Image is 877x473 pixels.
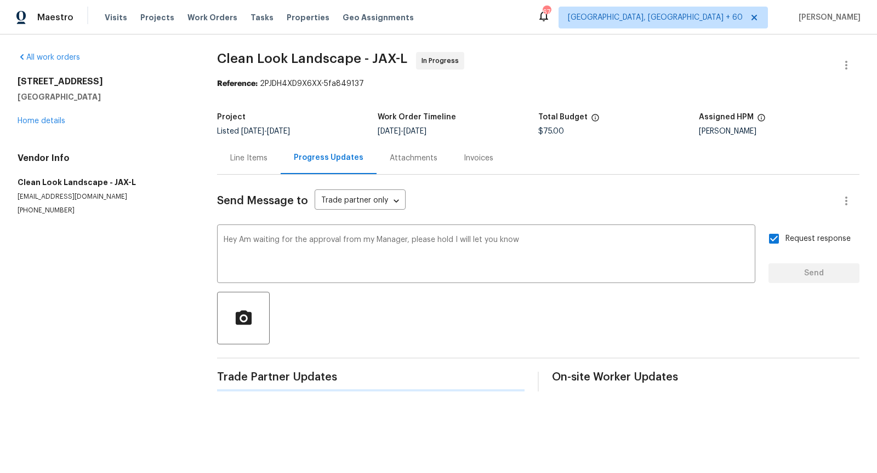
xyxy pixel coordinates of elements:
[699,113,754,121] h5: Assigned HPM
[187,12,237,23] span: Work Orders
[378,113,456,121] h5: Work Order Timeline
[217,128,290,135] span: Listed
[552,372,859,383] span: On-site Worker Updates
[18,177,191,188] h5: Clean Look Landscape - JAX-L
[538,113,588,121] h5: Total Budget
[591,113,600,128] span: The total cost of line items that have been proposed by Opendoor. This sum includes line items th...
[241,128,290,135] span: -
[785,233,851,245] span: Request response
[568,12,743,23] span: [GEOGRAPHIC_DATA], [GEOGRAPHIC_DATA] + 60
[294,152,363,163] div: Progress Updates
[378,128,426,135] span: -
[217,195,308,206] span: Send Message to
[37,12,73,23] span: Maestro
[224,236,749,274] textarea: Hey Am waiting for the approval from my Manager, please hold I will let you know
[217,80,258,88] b: Reference:
[105,12,127,23] span: Visits
[378,128,401,135] span: [DATE]
[390,153,437,164] div: Attachments
[699,128,859,135] div: [PERSON_NAME]
[18,153,191,164] h4: Vendor Info
[757,113,766,128] span: The hpm assigned to this work order.
[230,153,267,164] div: Line Items
[217,113,246,121] h5: Project
[422,55,463,66] span: In Progress
[250,14,274,21] span: Tasks
[18,54,80,61] a: All work orders
[217,52,407,65] span: Clean Look Landscape - JAX-L
[403,128,426,135] span: [DATE]
[18,117,65,125] a: Home details
[315,192,406,210] div: Trade partner only
[464,153,493,164] div: Invoices
[543,7,550,18] div: 674
[287,12,329,23] span: Properties
[217,78,859,89] div: 2PJDH4XD9X6XX-5fa849137
[140,12,174,23] span: Projects
[18,206,191,215] p: [PHONE_NUMBER]
[217,372,525,383] span: Trade Partner Updates
[18,192,191,201] p: [EMAIL_ADDRESS][DOMAIN_NAME]
[343,12,414,23] span: Geo Assignments
[18,91,191,102] h5: [GEOGRAPHIC_DATA]
[241,128,264,135] span: [DATE]
[538,128,564,135] span: $75.00
[18,76,191,87] h2: [STREET_ADDRESS]
[267,128,290,135] span: [DATE]
[794,12,861,23] span: [PERSON_NAME]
